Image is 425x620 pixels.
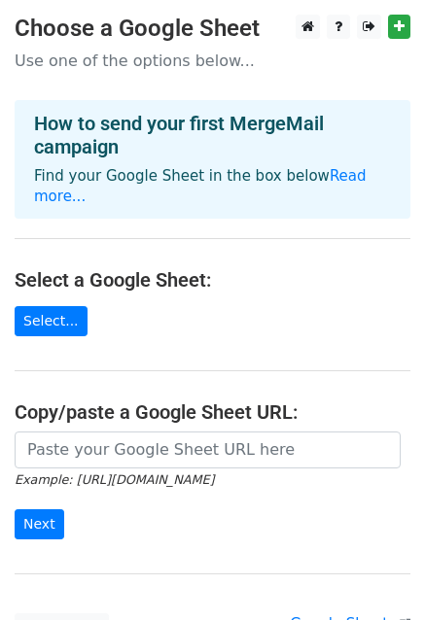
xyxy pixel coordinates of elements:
[15,15,410,43] h3: Choose a Google Sheet
[15,431,401,468] input: Paste your Google Sheet URL here
[15,306,88,336] a: Select...
[34,167,367,205] a: Read more...
[15,472,214,487] small: Example: [URL][DOMAIN_NAME]
[34,112,391,158] h4: How to send your first MergeMail campaign
[15,400,410,424] h4: Copy/paste a Google Sheet URL:
[15,268,410,292] h4: Select a Google Sheet:
[34,166,391,207] p: Find your Google Sheet in the box below
[328,527,425,620] iframe: Chat Widget
[15,509,64,539] input: Next
[15,51,410,71] p: Use one of the options below...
